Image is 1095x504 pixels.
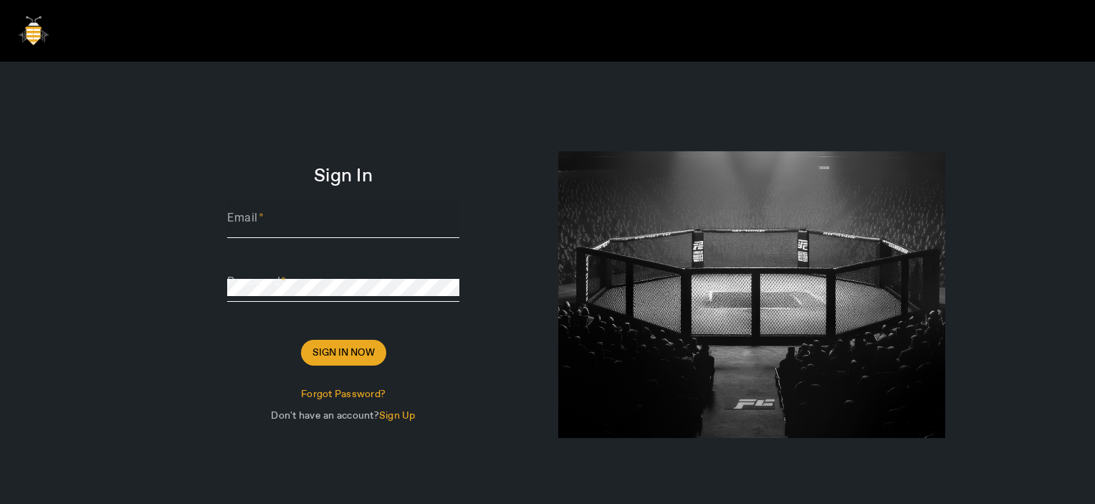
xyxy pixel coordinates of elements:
span: Don't have an account? [271,409,379,422]
mat-label: Email [227,211,258,224]
mat-label: Password [227,275,280,288]
img: bigbee-logo.png [11,9,56,52]
span: Sign In Now [312,346,375,360]
span: Sign In [314,169,373,184]
button: Sign In Now [301,340,386,366]
span: Sign Up [379,409,416,422]
span: Forgot Password? [301,387,386,401]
